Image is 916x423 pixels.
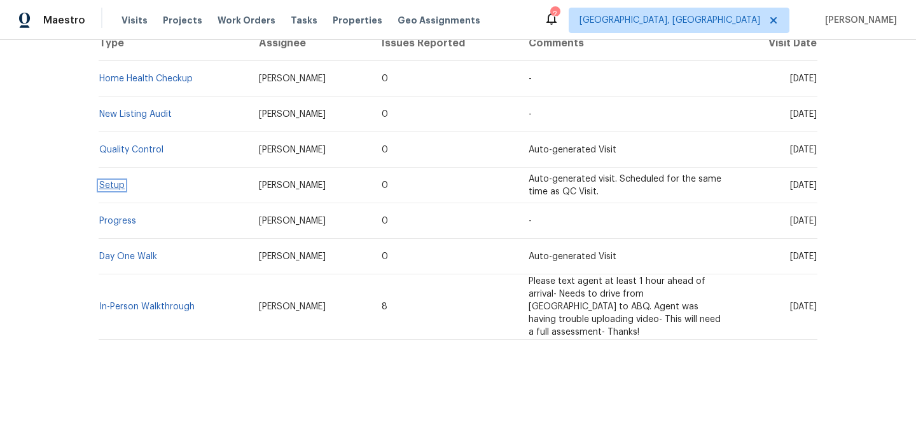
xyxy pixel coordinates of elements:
span: Auto-generated visit. Scheduled for the same time as QC Visit. [529,175,721,196]
th: Comments [518,25,734,61]
span: 0 [382,145,388,154]
a: In-Person Walkthrough [99,302,195,311]
th: Type [99,25,249,61]
a: Progress [99,217,136,225]
span: Visits [121,14,148,27]
span: Auto-generated Visit [529,252,616,261]
span: - [529,110,532,119]
span: [DATE] [790,181,817,190]
a: New Listing Audit [99,110,172,119]
th: Visit Date [734,25,817,61]
span: - [529,217,532,225]
span: Maestro [43,14,85,27]
span: [PERSON_NAME] [259,302,326,311]
a: Quality Control [99,145,163,154]
span: [PERSON_NAME] [259,181,326,190]
div: 2 [550,8,559,20]
span: [PERSON_NAME] [259,74,326,83]
span: Work Orders [218,14,275,27]
span: [PERSON_NAME] [820,14,897,27]
span: [DATE] [790,110,817,119]
a: Home Health Checkup [99,74,193,83]
span: Properties [333,14,382,27]
span: Tasks [291,16,317,25]
span: [PERSON_NAME] [259,217,326,225]
span: Auto-generated Visit [529,145,616,154]
a: Setup [99,181,125,190]
th: Issues Reported [371,25,518,61]
span: Projects [163,14,202,27]
span: [DATE] [790,74,817,83]
span: [DATE] [790,217,817,225]
span: [PERSON_NAME] [259,110,326,119]
span: [GEOGRAPHIC_DATA], [GEOGRAPHIC_DATA] [579,14,760,27]
span: [DATE] [790,145,817,154]
span: [PERSON_NAME] [259,145,326,154]
span: 0 [382,217,388,225]
th: Assignee [249,25,372,61]
span: [DATE] [790,252,817,261]
span: [PERSON_NAME] [259,252,326,261]
span: - [529,74,532,83]
span: 0 [382,252,388,261]
span: 8 [382,302,387,311]
span: 0 [382,110,388,119]
a: Day One Walk [99,252,157,261]
span: Please text agent at least 1 hour ahead of arrival- Needs to drive from [GEOGRAPHIC_DATA] to ABQ.... [529,277,721,337]
span: 0 [382,181,388,190]
span: [DATE] [790,302,817,311]
span: Geo Assignments [398,14,480,27]
span: 0 [382,74,388,83]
